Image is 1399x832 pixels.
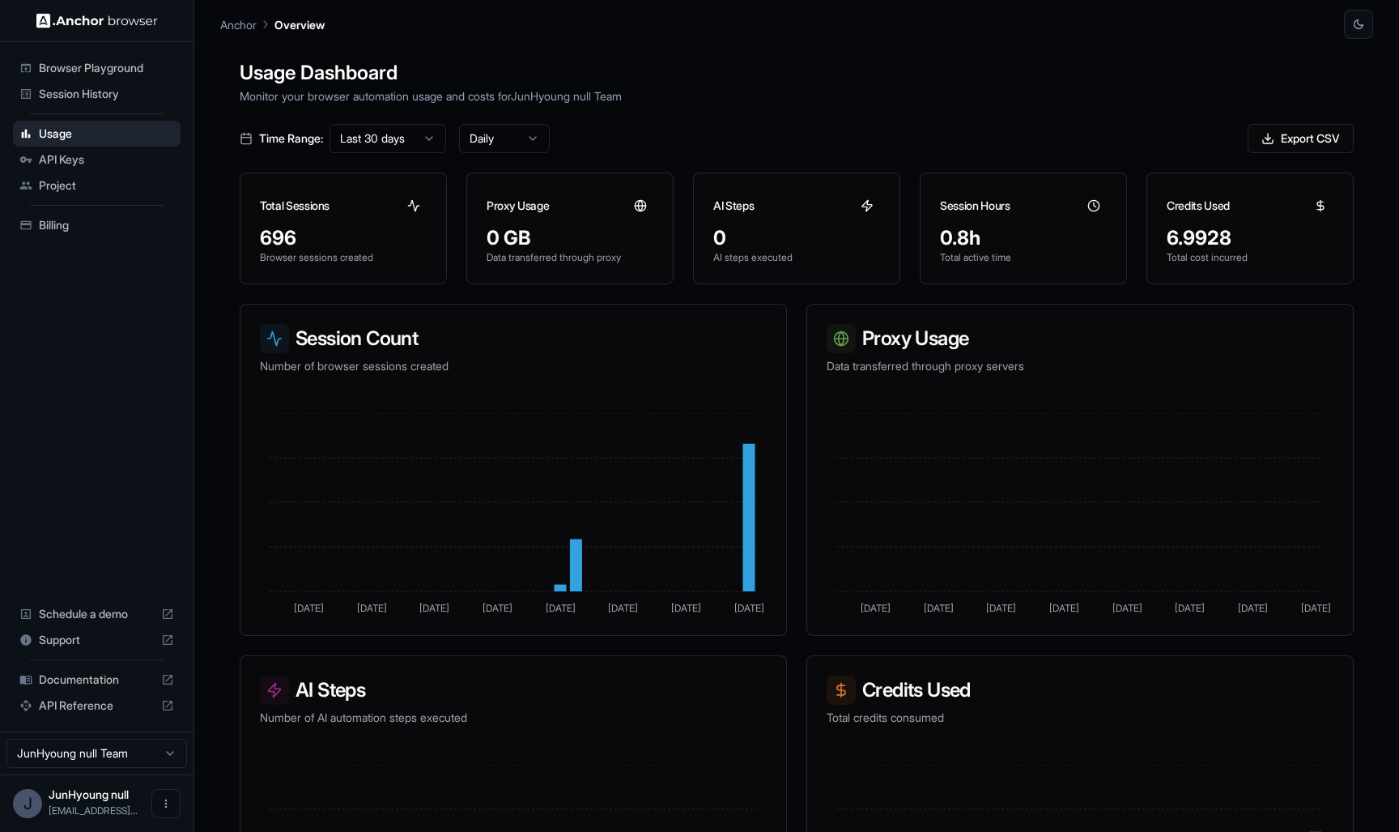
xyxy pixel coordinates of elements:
[240,87,1354,105] p: Monitor your browser automation usage and costs for JunHyoung null Team
[260,676,767,705] h3: AI Steps
[240,58,1354,87] h1: Usage Dashboard
[1167,251,1333,264] p: Total cost incurred
[713,225,880,251] div: 0
[713,251,880,264] p: AI steps executed
[487,251,653,264] p: Data transferred through proxy
[39,672,155,688] span: Documentation
[39,151,174,168] span: API Keys
[827,676,1333,705] h3: Credits Used
[940,251,1107,264] p: Total active time
[13,601,181,627] div: Schedule a demo
[220,15,325,33] nav: breadcrumb
[827,710,1333,726] p: Total credits consumed
[260,251,427,264] p: Browser sessions created
[39,698,155,714] span: API Reference
[260,710,767,726] p: Number of AI automation steps executed
[260,358,767,374] p: Number of browser sessions created
[861,602,891,614] tspan: [DATE]
[220,16,257,33] p: Anchor
[39,60,174,76] span: Browser Playground
[487,198,549,214] h3: Proxy Usage
[940,225,1107,251] div: 0.8h
[36,13,158,28] img: Anchor Logo
[13,121,181,147] div: Usage
[1238,602,1268,614] tspan: [DATE]
[274,16,325,33] p: Overview
[608,602,638,614] tspan: [DATE]
[13,789,42,818] div: J
[713,198,754,214] h3: AI Steps
[39,606,155,622] span: Schedule a demo
[39,632,155,648] span: Support
[13,147,181,173] div: API Keys
[1167,198,1230,214] h3: Credits Used
[259,130,323,147] span: Time Range:
[260,198,330,214] h3: Total Sessions
[13,81,181,107] div: Session History
[49,787,129,801] span: JunHyoung null
[49,804,138,817] span: junhsssr@gmail.com
[39,177,174,194] span: Project
[13,693,181,719] div: API Reference
[487,225,653,251] div: 0 GB
[1049,602,1079,614] tspan: [DATE]
[483,602,512,614] tspan: [DATE]
[39,126,174,142] span: Usage
[546,602,576,614] tspan: [DATE]
[39,86,174,102] span: Session History
[924,602,954,614] tspan: [DATE]
[1167,225,1333,251] div: 6.9928
[1248,124,1354,153] button: Export CSV
[419,602,449,614] tspan: [DATE]
[260,225,427,251] div: 696
[39,217,174,233] span: Billing
[734,602,764,614] tspan: [DATE]
[13,627,181,653] div: Support
[13,55,181,81] div: Browser Playground
[986,602,1016,614] tspan: [DATE]
[13,667,181,693] div: Documentation
[357,602,387,614] tspan: [DATE]
[151,789,181,818] button: Open menu
[1175,602,1205,614] tspan: [DATE]
[827,358,1333,374] p: Data transferred through proxy servers
[294,602,324,614] tspan: [DATE]
[13,212,181,238] div: Billing
[1301,602,1331,614] tspan: [DATE]
[827,324,1333,353] h3: Proxy Usage
[260,324,767,353] h3: Session Count
[671,602,701,614] tspan: [DATE]
[13,173,181,198] div: Project
[940,198,1010,214] h3: Session Hours
[1112,602,1142,614] tspan: [DATE]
